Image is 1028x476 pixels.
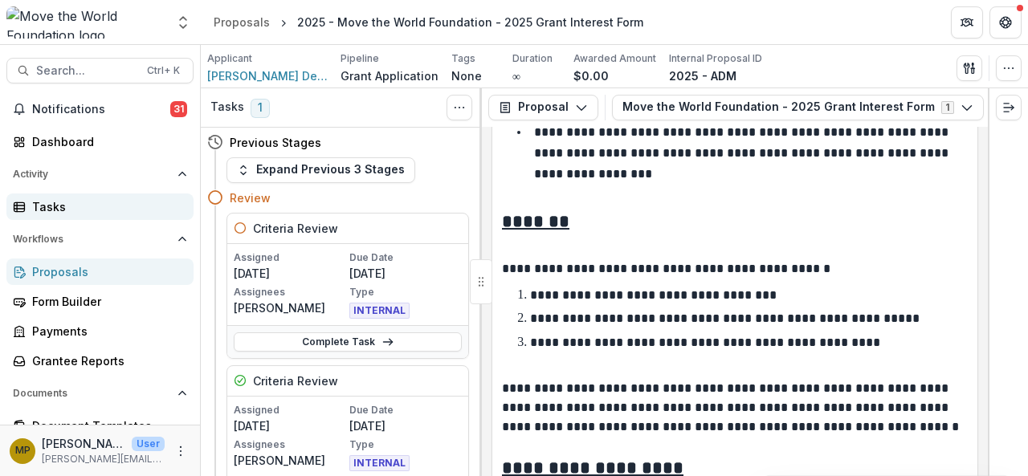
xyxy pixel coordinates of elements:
p: [PERSON_NAME] [234,299,346,316]
a: Document Templates [6,413,194,439]
button: Search... [6,58,194,83]
button: Open entity switcher [172,6,194,39]
div: Tasks [32,198,181,215]
button: Notifications31 [6,96,194,122]
span: 1 [251,99,270,118]
div: Form Builder [32,293,181,310]
button: Expand Previous 3 Stages [226,157,415,183]
button: Get Help [989,6,1022,39]
p: [PERSON_NAME][EMAIL_ADDRESS][DOMAIN_NAME] [42,452,165,466]
button: Open Workflows [6,226,194,252]
h4: Review [230,189,271,206]
p: Duration [512,51,553,66]
img: Move the World Foundation logo [6,6,165,39]
span: INTERNAL [349,455,410,471]
a: Tasks [6,193,194,220]
a: Proposals [6,258,194,285]
p: Due Date [349,403,462,417]
h4: Previous Stages [230,134,321,151]
p: Assignees [234,285,346,299]
div: Proposals [214,14,270,31]
a: Form Builder [6,288,194,315]
div: 2025 - Move the World Foundation - 2025 Grant Interest Form [297,14,643,31]
p: User [132,437,165,451]
p: None [451,67,482,84]
h3: Tasks [210,100,244,114]
p: ∞ [512,67,520,84]
div: Payments [32,323,181,340]
a: Payments [6,318,194,344]
p: [PERSON_NAME] [42,435,125,452]
p: Awarded Amount [573,51,656,66]
button: Open Activity [6,161,194,187]
p: Type [349,437,462,452]
p: Assignees [234,437,346,452]
p: Grant Application [341,67,439,84]
a: Complete Task [234,332,462,352]
p: Type [349,285,462,299]
h5: Criteria Review [253,372,338,389]
p: Pipeline [341,51,379,66]
button: Open Documents [6,380,194,406]
button: Move the World Foundation - 2025 Grant Interest Form1 [612,95,984,120]
p: 2025 - ADM [669,67,736,84]
p: $0.00 [573,67,609,84]
a: Grantee Reports [6,348,194,374]
div: Melissa Pappas [15,445,31,456]
span: Activity [13,169,171,180]
span: INTERNAL [349,303,410,319]
p: Due Date [349,250,462,265]
p: Tags [451,51,475,66]
h5: Criteria Review [253,220,338,237]
div: Proposals [32,263,181,280]
button: Proposal [488,95,598,120]
p: [DATE] [349,417,462,434]
p: [PERSON_NAME] [234,452,346,469]
button: Expand right [996,95,1022,120]
p: [DATE] [349,265,462,282]
button: Partners [951,6,983,39]
nav: breadcrumb [207,10,650,34]
p: [DATE] [234,417,346,434]
span: Workflows [13,234,171,245]
div: Ctrl + K [144,62,183,79]
a: Proposals [207,10,276,34]
p: Internal Proposal ID [669,51,762,66]
div: Document Templates [32,417,181,434]
div: Dashboard [32,133,181,150]
p: [DATE] [234,265,346,282]
p: Applicant [207,51,252,66]
span: Search... [36,64,137,78]
button: More [171,441,190,461]
div: Grantee Reports [32,352,181,369]
p: Assigned [234,403,346,417]
span: 31 [170,101,187,117]
span: Documents [13,388,171,399]
button: Toggle View Cancelled Tasks [447,95,472,120]
a: [PERSON_NAME] Del Mar Foundation Inc [207,67,328,84]
p: Assigned [234,250,346,265]
a: Dashboard [6,128,194,155]
span: Notifications [32,103,170,116]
